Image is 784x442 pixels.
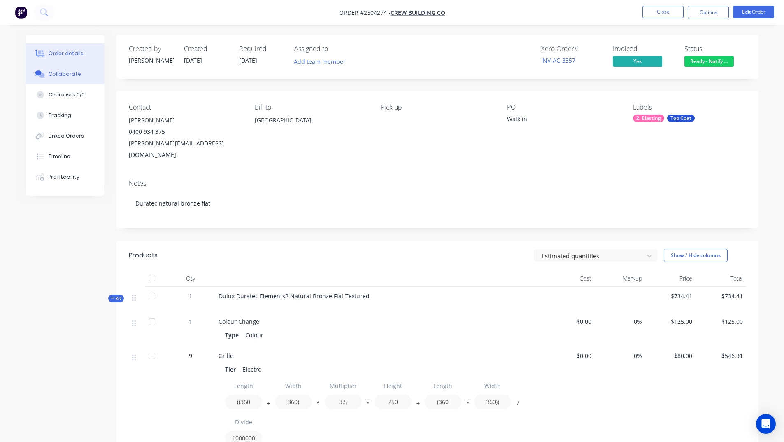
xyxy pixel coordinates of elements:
[26,146,104,167] button: Timeline
[26,167,104,187] button: Profitability
[49,70,81,78] div: Collaborate
[49,173,79,181] div: Profitability
[613,45,675,53] div: Invoiced
[49,112,71,119] div: Tracking
[391,9,445,16] a: Crew Building Co
[129,103,242,111] div: Contact
[474,379,511,393] input: Label
[645,270,696,287] div: Price
[166,270,215,287] div: Qty
[598,317,642,326] span: 0%
[294,45,377,53] div: Assigned to
[255,115,368,126] div: [GEOGRAPHIC_DATA],
[633,103,746,111] div: Labels
[49,132,84,140] div: Linked Orders
[733,6,774,18] button: Edit Order
[699,317,743,326] span: $125.00
[595,270,645,287] div: Markup
[649,292,693,300] span: $734.41
[255,103,368,111] div: Bill to
[239,56,257,64] span: [DATE]
[239,45,284,53] div: Required
[242,329,267,341] div: Colour
[507,115,610,126] div: Walk in
[129,115,242,161] div: [PERSON_NAME]0400 934 375[PERSON_NAME][EMAIL_ADDRESS][DOMAIN_NAME]
[129,138,242,161] div: [PERSON_NAME][EMAIL_ADDRESS][DOMAIN_NAME]
[414,402,422,408] button: +
[294,56,350,67] button: Add team member
[699,292,743,300] span: $734.41
[189,317,192,326] span: 1
[26,84,104,105] button: Checklists 0/0
[26,105,104,126] button: Tracking
[49,153,70,160] div: Timeline
[255,115,368,141] div: [GEOGRAPHIC_DATA],
[129,45,174,53] div: Created by
[225,395,262,409] input: Value
[649,351,693,360] span: $80.00
[225,379,262,393] input: Label
[642,6,684,18] button: Close
[688,6,729,19] button: Options
[684,45,746,53] div: Status
[26,43,104,64] button: Order details
[26,64,104,84] button: Collaborate
[684,56,734,68] button: Ready - Notify ...
[275,379,312,393] input: Label
[544,270,595,287] div: Cost
[424,379,461,393] input: Label
[424,395,461,409] input: Value
[375,395,412,409] input: Value
[129,191,746,216] div: Duratec natural bronze flat
[339,9,391,16] span: Order #2504274 -
[189,292,192,300] span: 1
[667,115,695,122] div: Top Coat
[129,250,158,260] div: Products
[129,180,746,187] div: Notes
[684,56,734,66] span: Ready - Notify ...
[696,270,746,287] div: Total
[26,126,104,146] button: Linked Orders
[225,363,239,375] div: Tier
[613,56,662,66] span: Yes
[111,295,121,302] span: Kit
[225,415,262,429] input: Label
[756,414,776,434] div: Open Intercom Messenger
[275,395,312,409] input: Value
[375,379,412,393] input: Label
[325,395,362,409] input: Value
[49,50,84,57] div: Order details
[184,45,229,53] div: Created
[664,249,728,262] button: Show / Hide columns
[507,103,620,111] div: PO
[129,56,174,65] div: [PERSON_NAME]
[219,292,370,300] span: Dulux Duratec Elements2 Natural Bronze Flat Textured
[699,351,743,360] span: $546.91
[474,395,511,409] input: Value
[129,126,242,138] div: 0400 934 375
[225,329,242,341] div: Type
[325,379,362,393] input: Label
[219,318,259,325] span: Colour Change
[15,6,27,19] img: Factory
[184,56,202,64] span: [DATE]
[108,295,124,302] button: Kit
[548,351,592,360] span: $0.00
[649,317,693,326] span: $125.00
[264,402,272,408] button: +
[239,363,265,375] div: Electro
[633,115,664,122] div: 2. Blasting
[548,317,592,326] span: $0.00
[541,56,575,64] a: INV-AC-3357
[541,45,603,53] div: Xero Order #
[219,352,233,360] span: Grille
[49,91,85,98] div: Checklists 0/0
[381,103,493,111] div: Pick up
[598,351,642,360] span: 0%
[129,115,242,126] div: [PERSON_NAME]
[289,56,350,67] button: Add team member
[514,402,522,408] button: /
[189,351,192,360] span: 9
